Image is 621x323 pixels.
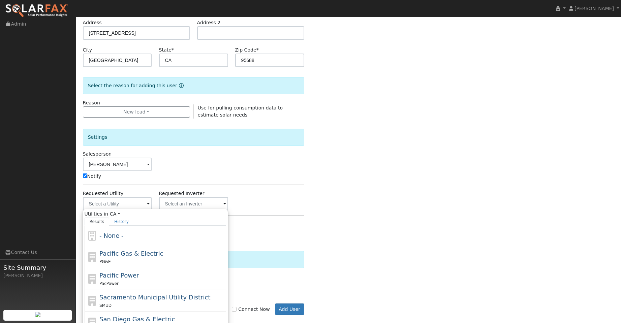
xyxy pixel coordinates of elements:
span: Utilities in [85,211,226,218]
label: Requested Utility [83,190,124,197]
span: Required [172,47,174,53]
label: State [159,46,174,54]
input: Select a Utility [83,197,152,211]
span: Use for pulling consumption data to estimate solar needs [198,105,283,118]
label: Salesperson [83,151,112,158]
a: Results [85,218,110,226]
label: City [83,46,92,54]
span: [PERSON_NAME] [575,6,614,11]
label: Reason [83,99,100,106]
input: Notify [83,173,87,178]
span: Pacific Gas & Electric [99,250,163,257]
input: Select a User [83,158,152,171]
label: Address 2 [197,19,221,26]
input: Connect Now [232,307,237,312]
a: CA [110,211,120,218]
span: Site Summary [3,263,72,272]
span: Sacramento Municipal Utility District [99,294,210,301]
label: Notify [83,173,101,180]
span: Required [256,47,259,53]
label: Address [83,19,102,26]
div: [PERSON_NAME] [3,272,72,279]
label: Zip Code [235,46,259,54]
a: Reason for new user [177,83,184,88]
span: Pacific Power [99,272,139,279]
span: San Diego Gas & Electric [99,316,175,323]
div: Select the reason for adding this user [83,77,304,94]
label: Requested Inverter [159,190,205,197]
button: New lead [83,106,190,118]
img: retrieve [35,312,40,317]
span: PacPower [99,281,119,286]
div: Settings [83,129,304,146]
label: Connect Now [232,306,270,313]
span: PG&E [99,259,111,264]
button: Add User [275,303,304,315]
span: - None - [99,232,123,239]
span: SMUD [99,303,112,308]
input: Select an Inverter [159,197,228,211]
img: SolarFax [5,4,68,18]
a: History [109,218,134,226]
